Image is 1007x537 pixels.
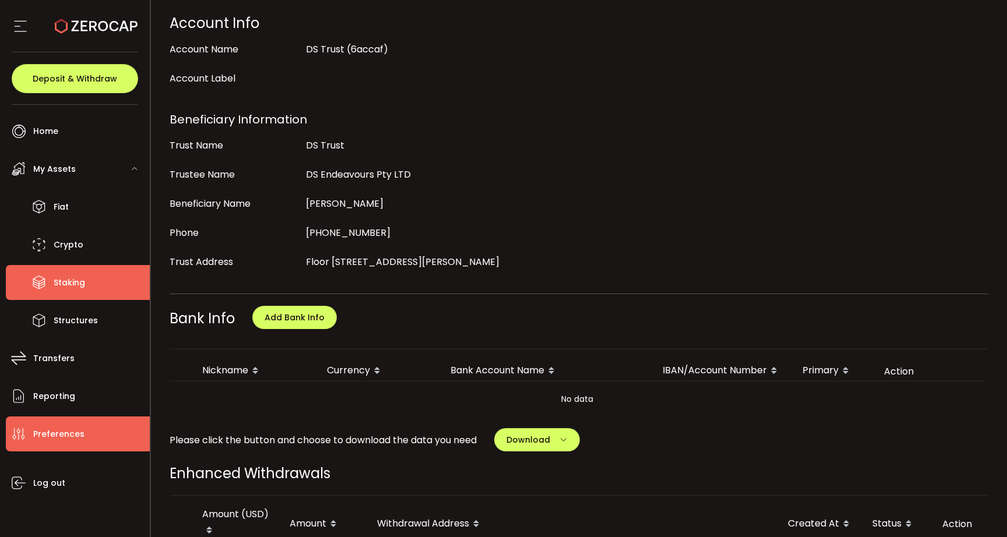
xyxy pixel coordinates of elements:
div: Beneficiary Name [170,192,301,215]
div: Beneficiary Information [170,108,989,131]
div: Status [863,514,933,534]
span: DS Endeavours Pty LTD [306,168,411,181]
span: Crypto [54,236,83,253]
span: DS Trust (6accaf) [306,43,388,56]
span: Fiat [54,199,69,215]
div: Enhanced Withdrawals [170,463,989,483]
span: [PHONE_NUMBER] [306,226,390,239]
div: Account Label [170,67,301,90]
div: Bank Account Name [441,361,653,381]
span: [PERSON_NAME] [306,197,383,210]
div: IBAN/Account Number [653,361,793,381]
div: Account Name [170,38,301,61]
div: Trustee Name [170,163,301,186]
div: Withdrawal Address [368,514,779,534]
button: Deposit & Withdraw [12,64,138,93]
span: Preferences [33,426,84,443]
button: Add Bank Info [252,306,337,329]
span: Log out [33,475,65,492]
span: Please click the button and choose to download the data you need [170,433,477,447]
span: Home [33,123,58,140]
div: Currency [318,361,441,381]
span: Staking [54,274,85,291]
div: Amount [280,514,368,534]
div: Phone [170,221,301,245]
div: Created At [779,514,863,534]
div: Nickname [193,361,318,381]
div: Account Info [170,12,989,35]
div: Action [875,365,985,378]
iframe: Chat Widget [949,481,1007,537]
span: Floor [STREET_ADDRESS][PERSON_NAME] [306,255,499,268]
div: Trust Address [170,250,301,274]
span: Bank Info [170,309,235,328]
span: Reporting [33,388,75,405]
span: DS Trust [306,139,344,152]
div: Primary [793,361,875,381]
div: Action [933,517,985,531]
span: Structures [54,312,98,329]
span: Download [506,434,550,446]
span: Deposit & Withdraw [33,75,117,83]
span: Add Bank Info [265,312,325,323]
div: Trust Name [170,134,301,157]
span: No data [374,381,781,416]
button: Download [494,428,580,451]
span: My Assets [33,161,76,178]
span: Transfers [33,350,75,367]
